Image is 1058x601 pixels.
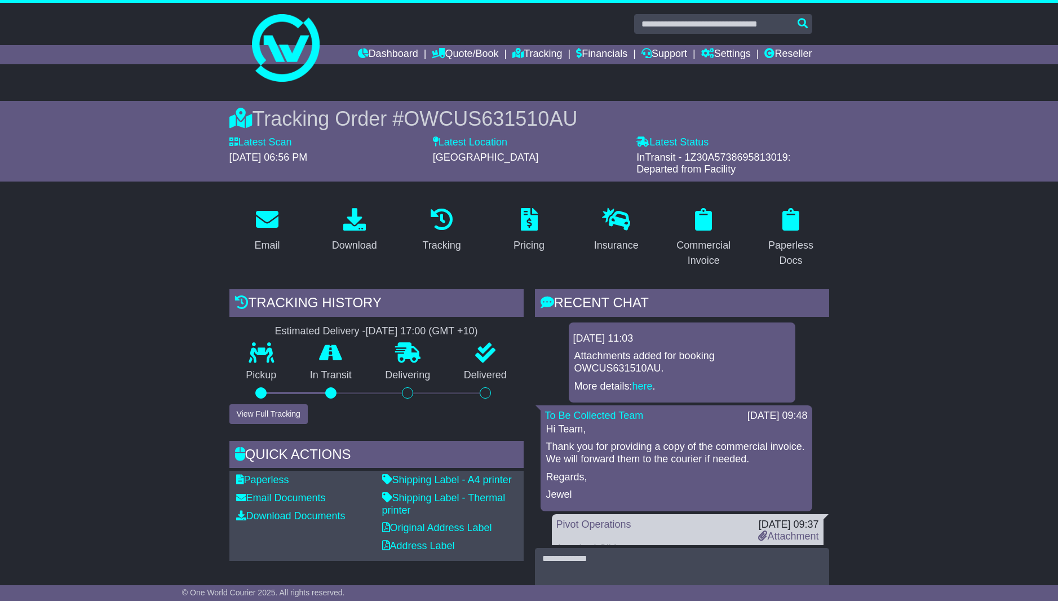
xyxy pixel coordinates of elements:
[546,471,807,484] p: Regards,
[382,492,506,516] a: Shipping Label - Thermal printer
[587,204,646,257] a: Insurance
[229,289,524,320] div: Tracking history
[546,441,807,465] p: Thank you for providing a copy of the commercial invoice. We will forward them to the courier if ...
[366,325,478,338] div: [DATE] 17:00 (GMT +10)
[432,45,498,64] a: Quote/Book
[546,489,807,501] p: Jewel
[332,238,377,253] div: Download
[641,45,687,64] a: Support
[236,510,346,522] a: Download Documents
[415,204,468,257] a: Tracking
[636,152,791,175] span: InTransit - 1Z30A5738695813019: Departed from Facility
[229,404,308,424] button: View Full Tracking
[236,492,326,503] a: Email Documents
[573,333,791,345] div: [DATE] 11:03
[760,238,822,268] div: Paperless Docs
[513,238,545,253] div: Pricing
[764,45,812,64] a: Reseller
[535,289,829,320] div: RECENT CHAT
[229,107,829,131] div: Tracking Order #
[369,369,448,382] p: Delivering
[447,369,524,382] p: Delivered
[254,238,280,253] div: Email
[758,531,818,542] a: Attachment
[404,107,577,130] span: OWCUS631510AU
[182,588,345,597] span: © One World Courier 2025. All rights reserved.
[636,136,709,149] label: Latest Status
[556,543,819,555] div: Attached CIV
[747,410,808,422] div: [DATE] 09:48
[758,519,818,531] div: [DATE] 09:37
[594,238,639,253] div: Insurance
[229,325,524,338] div: Estimated Delivery -
[229,441,524,471] div: Quick Actions
[229,369,294,382] p: Pickup
[236,474,289,485] a: Paperless
[753,204,829,272] a: Paperless Docs
[632,381,653,392] a: here
[382,540,455,551] a: Address Label
[545,410,644,421] a: To Be Collected Team
[293,369,369,382] p: In Transit
[382,474,512,485] a: Shipping Label - A4 printer
[247,204,287,257] a: Email
[325,204,384,257] a: Download
[546,423,807,436] p: Hi Team,
[358,45,418,64] a: Dashboard
[382,522,492,533] a: Original Address Label
[666,204,742,272] a: Commercial Invoice
[229,136,292,149] label: Latest Scan
[506,204,552,257] a: Pricing
[512,45,562,64] a: Tracking
[556,519,631,530] a: Pivot Operations
[574,350,790,374] p: Attachments added for booking OWCUS631510AU.
[433,152,538,163] span: [GEOGRAPHIC_DATA]
[576,45,627,64] a: Financials
[422,238,461,253] div: Tracking
[701,45,751,64] a: Settings
[229,152,308,163] span: [DATE] 06:56 PM
[574,381,790,393] p: More details: .
[673,238,734,268] div: Commercial Invoice
[433,136,507,149] label: Latest Location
